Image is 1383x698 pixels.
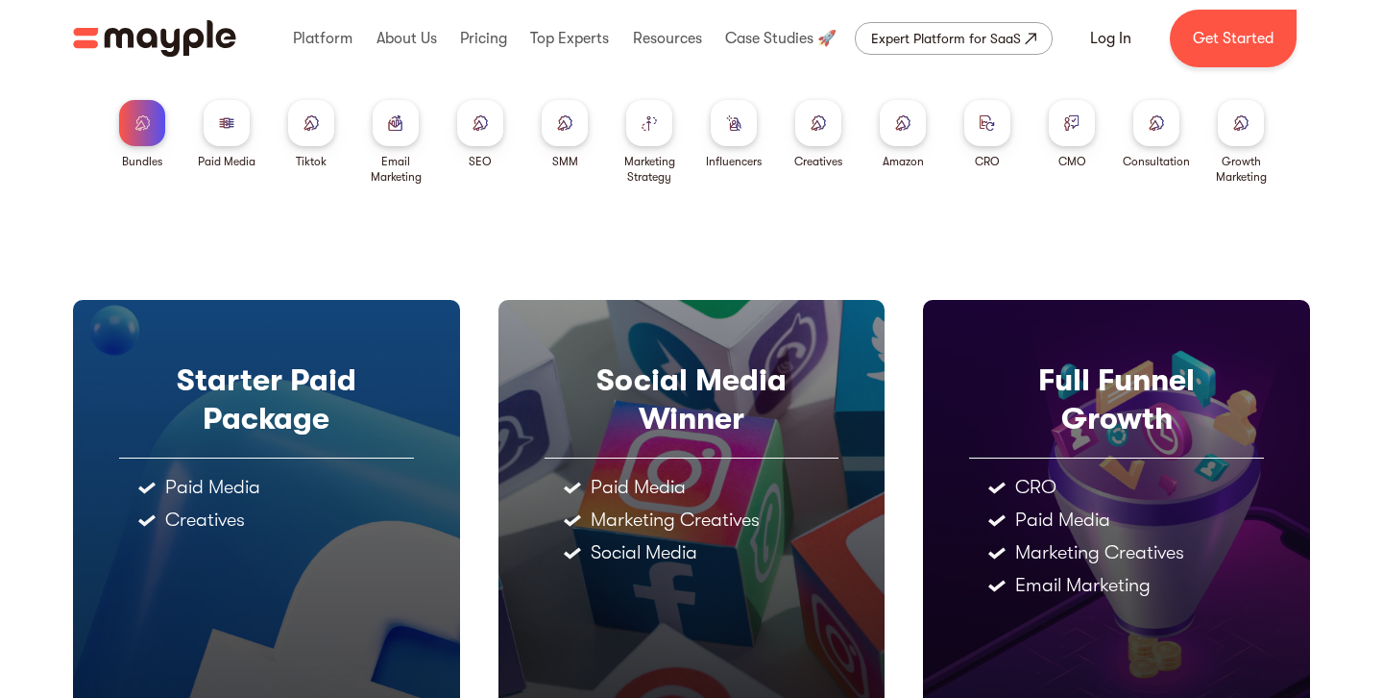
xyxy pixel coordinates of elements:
div: Growth Marketing [1206,154,1275,185]
div: Consultation [1123,154,1190,169]
a: Marketing Strategy [615,100,684,185]
div: SEO [469,154,492,169]
a: Email Marketing [361,100,430,185]
div: Paid Media [198,154,255,169]
a: Amazon [880,100,926,169]
a: Log In [1067,15,1154,62]
div: Marketing Creatives [1015,543,1184,562]
div: Expert Platform for SaaS [871,27,1021,50]
div: Amazon [883,154,924,169]
a: Get Started [1170,10,1297,67]
div: Social Media Winner [545,361,839,438]
div: Marketing Strategy [615,154,684,185]
div: CRO [1015,478,1056,497]
div: CRO [975,154,1000,169]
a: SMM [542,100,588,169]
a: Bundles [119,100,165,169]
div: Resources [628,8,707,69]
a: Influencers [706,100,762,169]
a: home [73,20,236,57]
div: Email Marketing [361,154,430,185]
div: Creatives [794,154,842,169]
a: Consultation [1123,100,1190,169]
a: Expert Platform for SaaS [855,22,1053,55]
div: Influencers [706,154,762,169]
div: Bundles [122,154,162,169]
a: Tiktok [288,100,334,169]
a: CMO [1049,100,1095,169]
div: About Us [372,8,442,69]
div: CMO [1058,154,1086,169]
div: Marketing Creatives [591,511,760,530]
div: Paid Media [591,478,686,497]
a: SEO [457,100,503,169]
div: Paid Media [1015,511,1110,530]
div: Social Media [591,543,697,562]
div: Creatives [165,511,245,530]
div: Top Experts [525,8,614,69]
div: Platform [288,8,357,69]
a: Growth Marketing [1206,100,1275,185]
div: Pricing [455,8,512,69]
div: Paid Media [165,478,260,497]
img: Mayple logo [73,20,236,57]
div: Tiktok [296,154,327,169]
div: Full Funnel Growth [969,361,1264,438]
div: Email Marketing [1015,576,1151,595]
a: Creatives [794,100,842,169]
a: Paid Media [198,100,255,169]
div: SMM [552,154,578,169]
a: CRO [964,100,1010,169]
div: Starter Paid Package [119,361,414,438]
